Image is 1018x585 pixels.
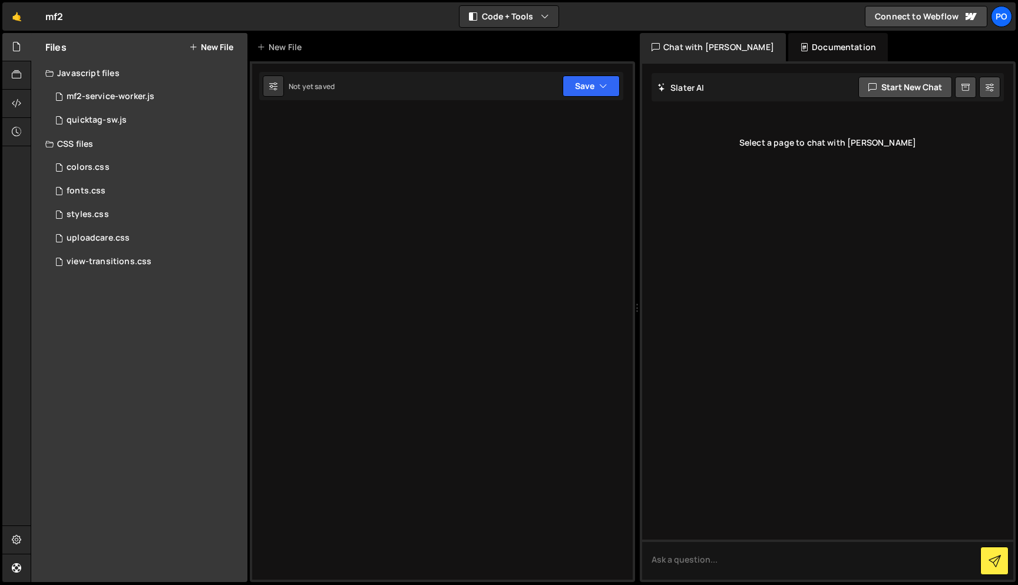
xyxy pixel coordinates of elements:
div: 16238/45019.js [45,85,247,109]
div: Javascript files [31,61,247,85]
div: colors.css [67,162,110,173]
a: Connect to Webflow [865,6,987,27]
h2: Slater AI [657,82,705,93]
div: Not yet saved [289,81,335,91]
div: 16238/43751.css [45,156,247,179]
div: 16238/43748.css [45,203,247,226]
div: styles.css [67,209,109,220]
div: 16238/44782.js [45,109,247,132]
div: 16238/43752.css [45,179,247,203]
div: view-transitions.css [67,257,151,267]
div: 16238/43749.css [45,250,247,274]
button: New File [189,42,233,52]
div: uploadcare.css [67,233,130,244]
div: mf2-service-worker.js [67,91,154,102]
button: Code + Tools [460,6,558,27]
div: 16238/43750.css [45,226,247,250]
div: New File [257,41,306,53]
div: fonts.css [67,186,105,196]
h2: Files [45,41,67,54]
div: Documentation [788,33,888,61]
div: Chat with [PERSON_NAME] [640,33,786,61]
a: Po [991,6,1012,27]
button: Start new chat [858,77,952,98]
a: 🤙 [2,2,31,31]
div: mf2 [45,9,63,24]
div: quicktag-sw.js [67,115,127,126]
div: CSS files [31,132,247,156]
button: Save [563,75,620,97]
